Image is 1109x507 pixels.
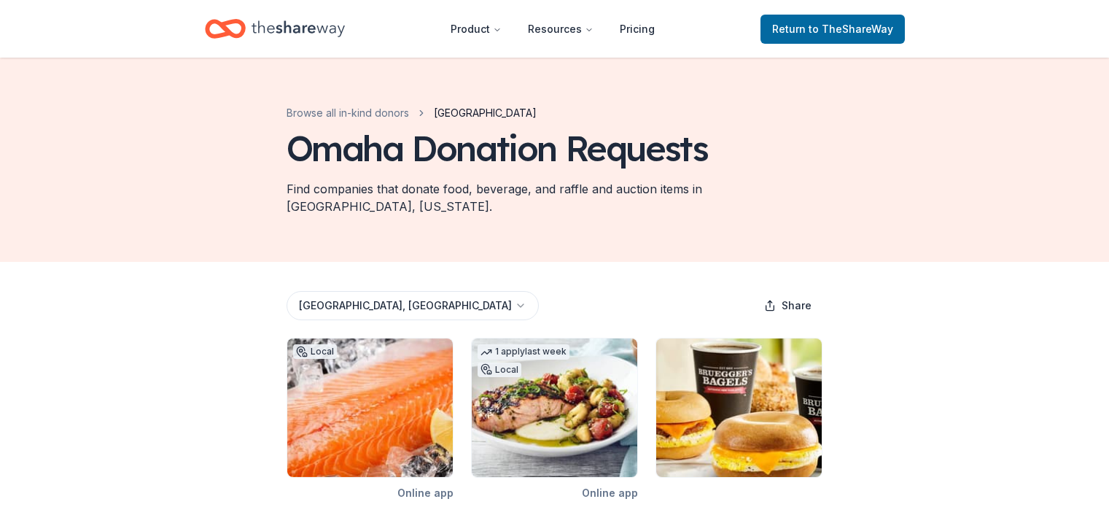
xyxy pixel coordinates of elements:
div: Omaha Donation Requests [287,128,708,169]
div: Local [478,363,521,377]
span: [GEOGRAPHIC_DATA] [434,104,537,122]
a: Pricing [608,15,666,44]
span: Share [782,297,812,314]
img: Image for Bruegger's Bagels [656,338,822,477]
div: Find companies that donate food, beverage, and raffle and auction items in [GEOGRAPHIC_DATA], [US... [287,180,823,215]
a: Returnto TheShareWay [760,15,905,44]
span: Return [772,20,893,38]
img: Image for Absolutely Fresh Seafood [287,338,453,477]
nav: Main [439,12,666,46]
button: Product [439,15,513,44]
a: Home [205,12,345,46]
span: to TheShareWay [809,23,893,35]
div: Online app [582,484,638,502]
button: Share [752,291,823,320]
nav: breadcrumb [287,104,537,122]
div: Local [293,344,337,359]
div: Online app [397,484,454,502]
img: Image for Bonefish Grill [472,338,637,477]
a: Browse all in-kind donors [287,104,409,122]
button: Resources [516,15,605,44]
div: 1 apply last week [478,344,569,360]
